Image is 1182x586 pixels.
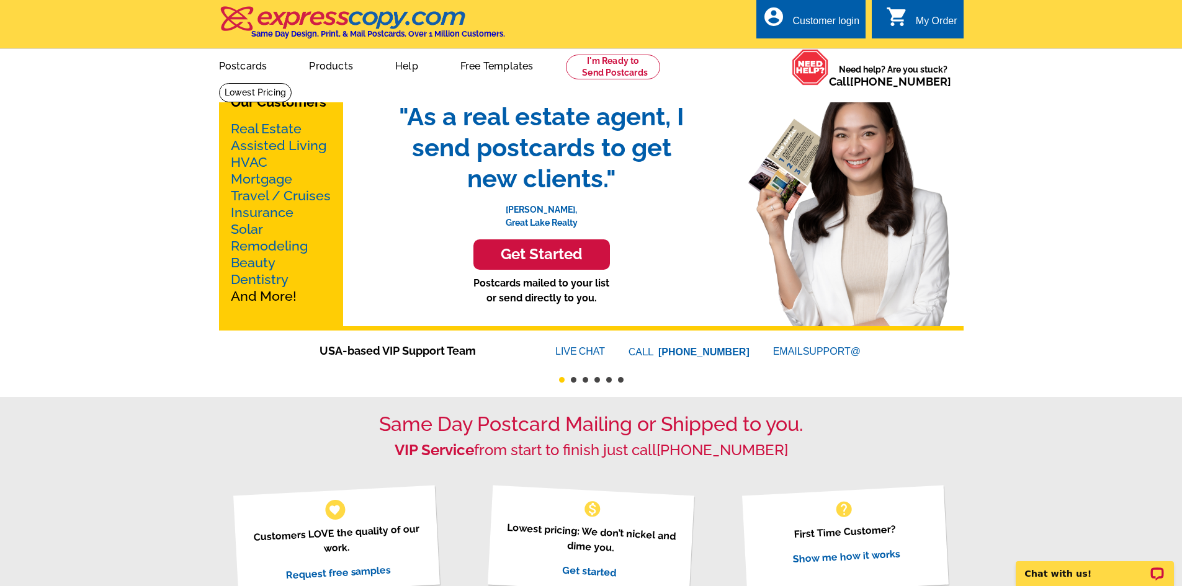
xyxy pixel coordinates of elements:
[231,255,275,270] a: Beauty
[231,238,308,254] a: Remodeling
[555,346,605,357] a: LIVECHAT
[583,499,602,519] span: monetization_on
[219,15,505,38] a: Same Day Design, Print, & Mail Postcards. Over 1 Million Customers.
[850,75,951,88] a: [PHONE_NUMBER]
[829,75,951,88] span: Call
[792,16,859,33] div: Customer login
[503,520,679,559] p: Lowest pricing: We don’t nickel and dime you.
[231,138,326,153] a: Assisted Living
[618,377,624,383] button: 6 of 6
[395,441,474,459] strong: VIP Service
[199,50,287,79] a: Postcards
[834,499,854,519] span: help
[441,50,553,79] a: Free Templates
[387,101,697,194] span: "As a real estate agent, I send postcards to get new clients."
[763,6,785,28] i: account_circle
[629,345,655,360] font: CALL
[328,503,341,516] span: favorite
[219,412,964,436] h1: Same Day Postcard Mailing or Shipped to you.
[886,6,908,28] i: shopping_cart
[375,50,438,79] a: Help
[387,276,697,306] p: Postcards mailed to your list or send directly to you.
[656,441,788,459] a: [PHONE_NUMBER]
[251,29,505,38] h4: Same Day Design, Print, & Mail Postcards. Over 1 Million Customers.
[571,377,576,383] button: 2 of 6
[231,221,263,237] a: Solar
[594,377,600,383] button: 4 of 6
[231,188,331,203] a: Travel / Cruises
[285,564,392,581] a: Request free samples
[886,14,957,29] a: shopping_cart My Order
[1008,547,1182,586] iframe: LiveChat chat widget
[219,442,964,459] h2: from start to finish just call
[320,342,518,359] span: USA-based VIP Support Team
[773,346,862,357] a: EMAILSUPPORT@
[387,194,697,229] p: [PERSON_NAME], Great Lake Realty
[606,377,612,383] button: 5 of 6
[562,564,617,579] a: Get started
[249,521,424,560] p: Customers LOVE the quality of our work.
[792,548,900,565] a: Show me how it works
[792,49,829,86] img: help
[231,171,292,187] a: Mortgage
[583,377,588,383] button: 3 of 6
[829,63,957,88] span: Need help? Are you stuck?
[489,246,594,264] h3: Get Started
[289,50,373,79] a: Products
[231,272,289,287] a: Dentistry
[387,239,697,270] a: Get Started
[803,344,862,359] font: SUPPORT@
[231,154,267,170] a: HVAC
[758,520,933,544] p: First Time Customer?
[231,121,302,136] a: Real Estate
[231,205,293,220] a: Insurance
[916,16,957,33] div: My Order
[559,377,565,383] button: 1 of 6
[555,344,579,359] font: LIVE
[763,14,859,29] a: account_circle Customer login
[231,120,331,304] p: And More!
[658,347,750,357] a: [PHONE_NUMBER]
